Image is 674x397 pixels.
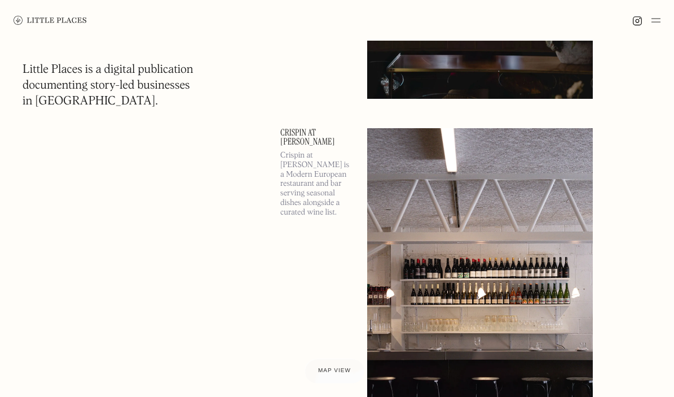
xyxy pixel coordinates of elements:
p: Crispin at [PERSON_NAME] is a Modern European restaurant and bar serving seasonal dishes alongsid... [280,151,354,217]
h1: Little Places is a digital publication documenting story-led businesses in [GEOGRAPHIC_DATA]. [23,62,193,110]
span: Map view [318,368,351,374]
a: Map view [305,359,364,383]
a: Crispin at [PERSON_NAME] [280,128,354,146]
